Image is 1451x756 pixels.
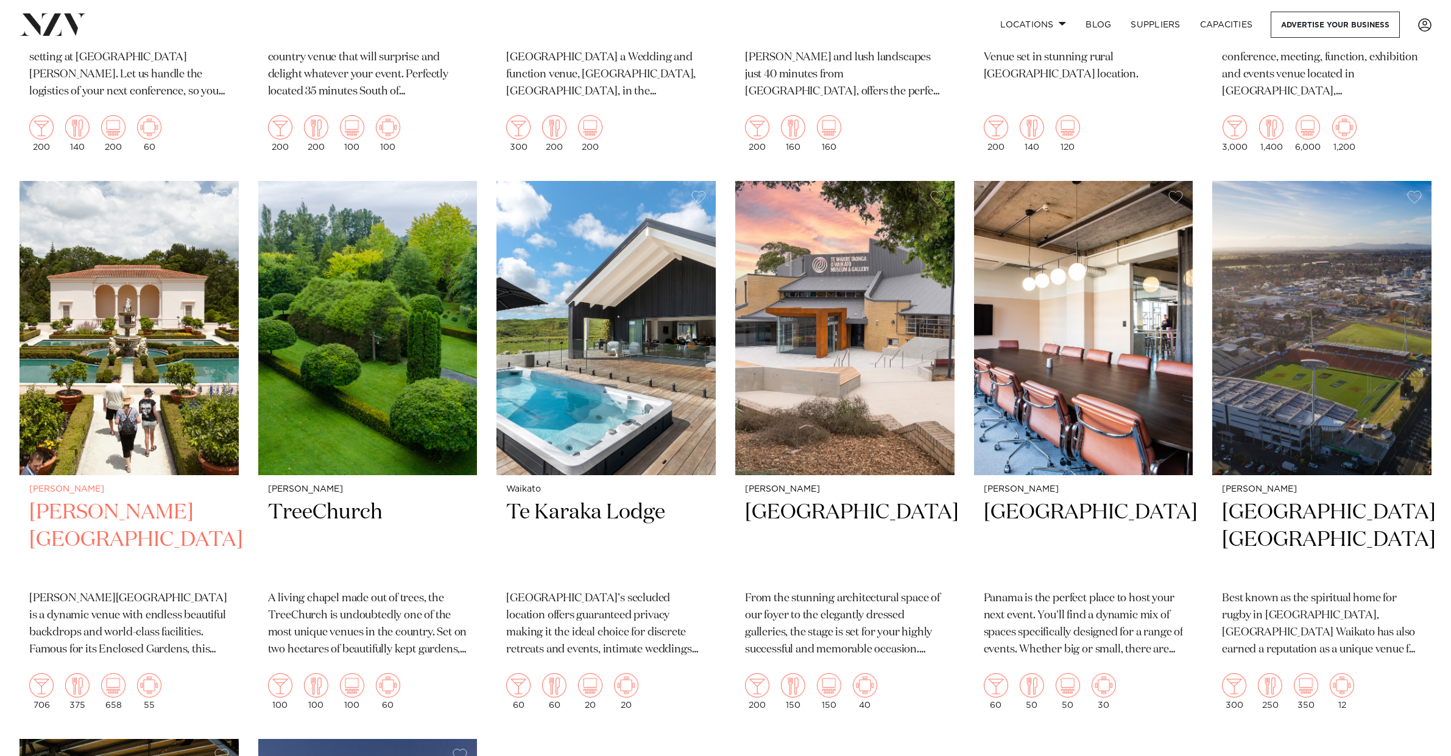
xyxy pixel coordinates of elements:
[1020,115,1044,140] img: dining.png
[542,115,567,152] div: 200
[745,33,945,101] p: Bracu Estate, set among olive [PERSON_NAME] and lush landscapes just 40 minutes from [GEOGRAPHIC_...
[745,590,945,659] p: From the stunning architectural space of our foyer to the elegantly dressed galleries, the stage ...
[1259,115,1283,152] div: 1,400
[268,115,292,140] img: cocktail.png
[745,673,769,698] img: cocktail.png
[1076,12,1121,38] a: BLOG
[1056,115,1080,152] div: 120
[1212,181,1432,719] a: [PERSON_NAME] [GEOGRAPHIC_DATA] [GEOGRAPHIC_DATA] Best known as the spiritual home for rugby in [...
[137,115,161,140] img: meeting.png
[1332,115,1357,152] div: 1,200
[1295,115,1321,152] div: 6,000
[745,115,769,140] img: cocktail.png
[101,115,125,140] img: theatre.png
[984,485,1184,494] small: [PERSON_NAME]
[1222,485,1422,494] small: [PERSON_NAME]
[137,115,161,152] div: 60
[817,673,841,698] img: theatre.png
[29,33,229,101] p: Escape to a tranquility and lush, park-like setting at [GEOGRAPHIC_DATA][PERSON_NAME]. Let us han...
[1271,12,1400,38] a: Advertise your business
[304,673,328,710] div: 100
[304,115,328,152] div: 200
[101,673,125,698] img: theatre.png
[340,673,364,710] div: 100
[340,115,364,152] div: 100
[268,673,292,698] img: cocktail.png
[268,115,292,152] div: 200
[1222,673,1246,710] div: 300
[745,499,945,581] h2: [GEOGRAPHIC_DATA]
[984,590,1184,659] p: Panama is the perfect place to host your next event. You'll find a dynamic mix of spaces specific...
[781,115,805,152] div: 160
[19,181,239,719] a: [PERSON_NAME] [PERSON_NAME][GEOGRAPHIC_DATA] [PERSON_NAME][GEOGRAPHIC_DATA] is a dynamic venue wi...
[376,115,400,140] img: meeting.png
[137,673,161,698] img: meeting.png
[29,115,54,152] div: 200
[1056,673,1080,710] div: 50
[984,115,1008,140] img: cocktail.png
[376,673,400,710] div: 60
[1121,12,1190,38] a: SUPPLIERS
[1092,673,1116,710] div: 30
[1222,673,1246,698] img: cocktail.png
[614,673,638,698] img: meeting.png
[506,673,531,710] div: 60
[1190,12,1263,38] a: Capacities
[974,181,1193,719] a: [PERSON_NAME] [GEOGRAPHIC_DATA] Panama is the perfect place to host your next event. You'll find ...
[1258,673,1282,698] img: dining.png
[65,673,90,698] img: dining.png
[506,673,531,698] img: cocktail.png
[1294,673,1318,698] img: theatre.png
[984,673,1008,710] div: 60
[340,673,364,698] img: theatre.png
[29,590,229,659] p: [PERSON_NAME][GEOGRAPHIC_DATA] is a dynamic venue with endless beautiful backdrops and world-clas...
[340,115,364,140] img: theatre.png
[984,115,1008,152] div: 200
[268,485,468,494] small: [PERSON_NAME]
[1056,673,1080,698] img: theatre.png
[542,673,567,710] div: 60
[65,115,90,152] div: 140
[1223,115,1247,140] img: cocktail.png
[1222,590,1422,659] p: Best known as the spiritual home for rugby in [GEOGRAPHIC_DATA], [GEOGRAPHIC_DATA] Waikato has al...
[745,115,769,152] div: 200
[65,115,90,140] img: dining.png
[578,115,602,152] div: 200
[376,115,400,152] div: 100
[1222,33,1422,101] p: Claudelands is an award-winning conference, meeting, function, exhibition and events venue locate...
[781,115,805,140] img: dining.png
[990,12,1076,38] a: Locations
[578,673,602,710] div: 20
[1020,673,1044,698] img: dining.png
[268,673,292,710] div: 100
[1020,115,1044,152] div: 140
[542,115,567,140] img: dining.png
[1294,673,1318,710] div: 350
[817,673,841,710] div: 150
[101,115,125,152] div: 200
[268,590,468,659] p: A living chapel made out of trees, the TreeChurch is undoubtedly one of the most unique venues in...
[29,485,229,494] small: [PERSON_NAME]
[1330,673,1354,698] img: meeting.png
[853,673,877,698] img: meeting.png
[735,181,955,719] a: [PERSON_NAME] [GEOGRAPHIC_DATA] From the stunning architectural space of our foyer to the elegant...
[506,115,531,140] img: cocktail.png
[1222,115,1248,152] div: 3,000
[29,673,54,710] div: 706
[268,33,468,101] p: [PERSON_NAME] is an award-winning country venue that will surprise and delight whatever your even...
[137,673,161,710] div: 55
[542,673,567,698] img: dining.png
[268,499,468,581] h2: TreeChurch
[984,33,1184,84] p: Private & Exclusive Wedding and Event Venue set in stunning rural [GEOGRAPHIC_DATA] location.
[984,673,1008,698] img: cocktail.png
[506,590,706,659] p: [GEOGRAPHIC_DATA]’s secluded location offers guaranteed privacy making it the ideal choice for di...
[506,499,706,581] h2: Te Karaka Lodge
[1092,673,1116,698] img: meeting.png
[496,181,716,719] a: Waikato Te Karaka Lodge [GEOGRAPHIC_DATA]’s secluded location offers guaranteed privacy making it...
[19,13,86,35] img: nzv-logo.png
[258,181,478,719] a: [PERSON_NAME] TreeChurch A living chapel made out of trees, the TreeChurch is undoubtedly one of ...
[614,673,638,710] div: 20
[1222,499,1422,581] h2: [GEOGRAPHIC_DATA] [GEOGRAPHIC_DATA]
[853,673,877,710] div: 40
[29,499,229,581] h2: [PERSON_NAME][GEOGRAPHIC_DATA]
